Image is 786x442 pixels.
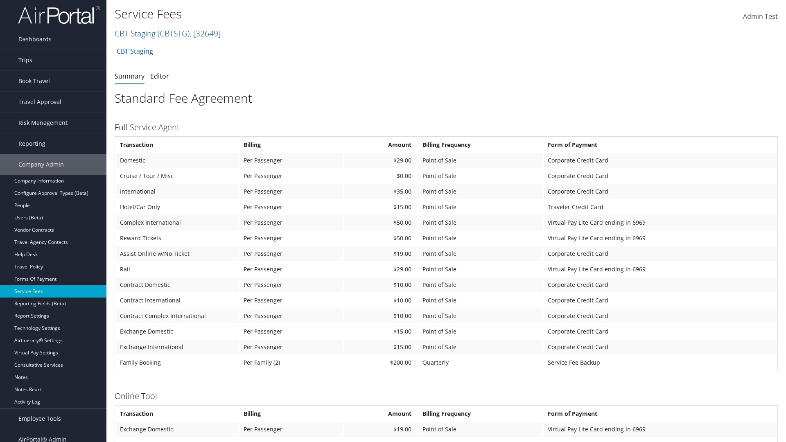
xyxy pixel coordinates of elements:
h3: Full Service Agent [115,122,778,133]
td: Rail [116,262,239,277]
td: $10.00 [344,277,418,292]
th: Billing Frequency [418,138,542,152]
td: Point of Sale [418,324,542,339]
span: ( CBTSTG ) [158,28,190,39]
td: Virtual Pay Lite Card ending in 6969 [544,215,777,230]
td: Point of Sale [418,184,542,199]
td: Per Family (2) [239,355,343,370]
td: Virtual Pay Lite Card ending in 6969 [544,231,777,246]
h1: Standard Fee Agreement [115,90,778,107]
td: $15.00 [344,340,418,354]
th: Form of Payment [544,406,777,421]
td: Point of Sale [418,231,542,246]
td: Corporate Credit Card [544,324,777,339]
td: Contract Complex International [116,309,239,323]
td: $50.00 [344,215,418,230]
span: Book Travel [18,71,50,91]
td: Per Passenger [239,215,343,230]
td: Per Passenger [239,277,343,292]
td: Cruise / Tour / Misc [116,169,239,183]
th: Billing [239,138,343,152]
span: , [ 32649 ] [190,28,221,39]
td: $10.00 [344,309,418,323]
th: Form of Payment [544,138,777,152]
td: Point of Sale [418,153,542,168]
a: CBT Staging [115,28,221,39]
td: Per Passenger [239,309,343,323]
td: Per Passenger [239,293,343,308]
td: Corporate Credit Card [544,309,777,323]
td: $19.00 [344,246,418,261]
th: Billing Frequency [418,406,542,421]
h1: Service Fees [115,5,557,23]
th: Amount [344,138,418,152]
td: $15.00 [344,200,418,214]
span: Reporting [18,133,45,154]
td: $10.00 [344,293,418,308]
th: Billing [239,406,343,421]
td: Complex International [116,215,239,230]
span: Travel Approval [18,92,61,112]
span: Company Admin [18,154,64,175]
td: Per Passenger [239,184,343,199]
td: $0.00 [344,169,418,183]
td: Per Passenger [239,340,343,354]
th: Transaction [116,138,239,152]
span: Dashboards [18,29,52,50]
th: Amount [344,406,418,421]
td: Per Passenger [239,422,343,437]
td: International [116,184,239,199]
td: Hotel/Car Only [116,200,239,214]
td: Family Booking [116,355,239,370]
td: Corporate Credit Card [544,277,777,292]
td: Contract International [116,293,239,308]
td: Per Passenger [239,231,343,246]
td: Point of Sale [418,340,542,354]
td: Quarterly [418,355,542,370]
td: Per Passenger [239,169,343,183]
td: Virtual Pay Lite Card ending in 6969 [544,422,777,437]
td: $200.00 [344,355,418,370]
td: Point of Sale [418,422,542,437]
td: Service Fee Backup [544,355,777,370]
td: Point of Sale [418,169,542,183]
td: $29.00 [344,153,418,168]
td: $35.00 [344,184,418,199]
td: Point of Sale [418,246,542,261]
th: Transaction [116,406,239,421]
td: Reward Tickets [116,231,239,246]
td: Traveler Credit Card [544,200,777,214]
td: Virtual Pay Lite Card ending in 6969 [544,262,777,277]
td: Exchange International [116,340,239,354]
td: Corporate Credit Card [544,246,777,261]
td: $50.00 [344,231,418,246]
td: Per Passenger [239,246,343,261]
span: Risk Management [18,113,68,133]
img: airportal-logo.png [18,5,100,25]
a: Summary [115,72,145,81]
td: Per Passenger [239,324,343,339]
td: Corporate Credit Card [544,293,777,308]
td: Point of Sale [418,262,542,277]
a: Admin Test [743,4,778,29]
td: Assist Online w/No Ticket [116,246,239,261]
span: Employee Tools [18,408,61,429]
td: Exchange Domestic [116,324,239,339]
a: Editor [150,72,169,81]
td: $19.00 [344,422,418,437]
td: $29.00 [344,262,418,277]
td: Corporate Credit Card [544,153,777,168]
a: CBT Staging [117,43,153,59]
td: Exchange Domestic [116,422,239,437]
td: Per Passenger [239,153,343,168]
td: Point of Sale [418,215,542,230]
td: Point of Sale [418,200,542,214]
td: Corporate Credit Card [544,184,777,199]
td: Point of Sale [418,277,542,292]
td: Corporate Credit Card [544,340,777,354]
td: $15.00 [344,324,418,339]
span: Trips [18,50,32,70]
h3: Online Tool [115,390,778,402]
td: Corporate Credit Card [544,169,777,183]
span: Admin Test [743,12,778,21]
